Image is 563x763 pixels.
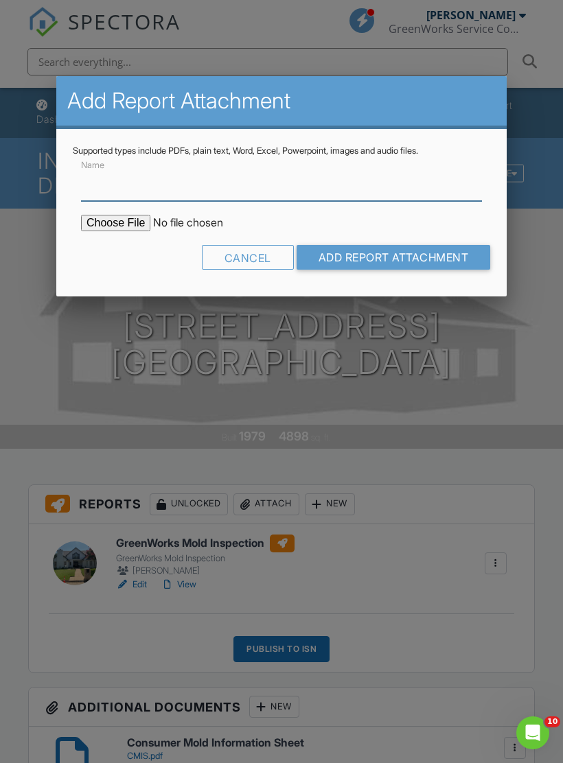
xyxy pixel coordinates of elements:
label: Name [81,159,104,172]
h2: Add Report Attachment [67,87,496,115]
span: 10 [544,716,560,727]
iframe: Intercom live chat [516,716,549,749]
input: Add Report Attachment [297,245,491,270]
div: Supported types include PDFs, plain text, Word, Excel, Powerpoint, images and audio files. [73,145,490,156]
div: Cancel [202,245,294,270]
